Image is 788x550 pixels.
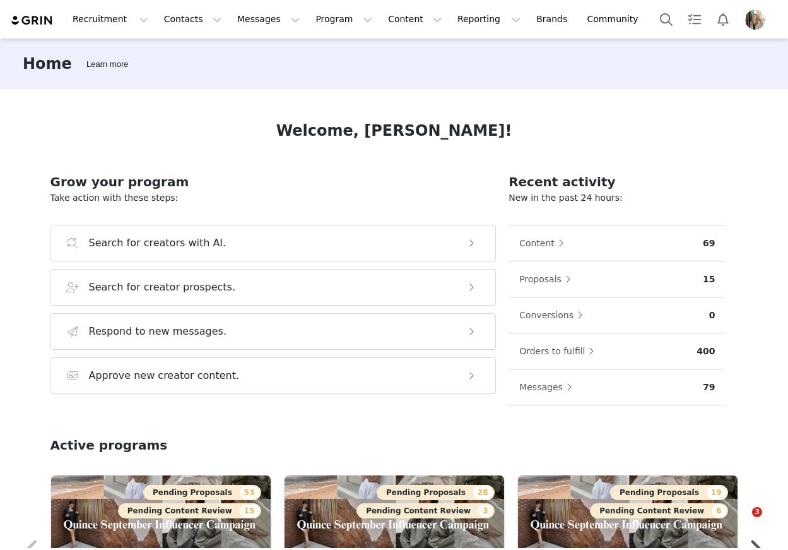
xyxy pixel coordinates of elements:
[703,381,715,394] p: 79
[89,368,240,383] h3: Approve new creator content.
[519,305,589,325] button: Conversions
[50,172,497,191] h2: Grow your program
[50,269,497,306] button: Search for creator prospects.
[709,309,715,322] p: 0
[377,485,494,500] button: Pending Proposals28
[450,5,528,33] button: Reporting
[50,225,497,261] button: Search for creators with AI.
[703,237,715,250] p: 69
[519,377,579,397] button: Messages
[380,5,449,33] button: Content
[745,9,765,30] img: 24dc0699-fc21-4d94-ae4b-ce6d4e461e0b.jpg
[652,5,680,33] button: Search
[23,52,72,75] h3: Home
[590,503,727,518] button: Pending Content Review6
[143,485,261,500] button: Pending Proposals53
[50,191,497,205] p: Take action with these steps:
[681,5,709,33] a: Tasks
[752,507,762,517] span: 3
[50,357,497,394] button: Approve new creator content.
[89,324,227,339] h3: Respond to new messages.
[519,341,601,361] button: Orders to fulfill
[580,5,652,33] a: Community
[89,280,236,295] h3: Search for creator prospects.
[89,236,226,251] h3: Search for creators with AI.
[10,15,54,27] img: grin logo
[519,233,570,253] button: Content
[84,58,131,71] div: Tooltip anchor
[118,503,261,518] button: Pending Content Review15
[230,5,307,33] button: Messages
[726,507,756,537] iframe: Intercom live chat
[276,119,512,142] h1: Welcome, [PERSON_NAME]!
[50,313,497,350] button: Respond to new messages.
[697,345,715,358] p: 400
[509,191,725,205] p: New in the past 24 hours:
[509,172,725,191] h2: Recent activity
[738,9,778,30] button: Profile
[50,436,168,455] h2: Active programs
[709,5,737,33] button: Notifications
[356,503,494,518] button: Pending Content Review3
[156,5,229,33] button: Contacts
[519,269,577,289] button: Proposals
[529,5,579,33] a: Brands
[308,5,380,33] button: Program
[610,485,727,500] button: Pending Proposals19
[703,273,715,286] p: 15
[65,5,156,33] button: Recruitment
